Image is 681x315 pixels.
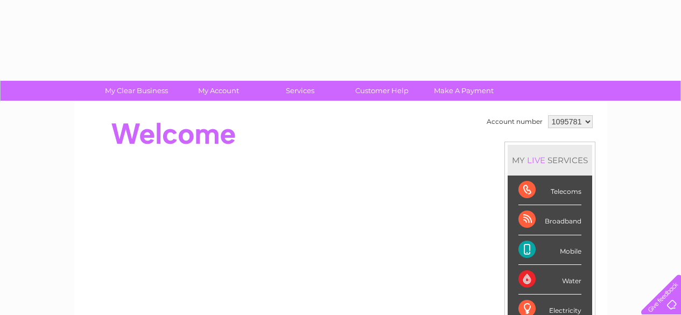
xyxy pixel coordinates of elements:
[338,81,426,101] a: Customer Help
[256,81,345,101] a: Services
[518,265,581,295] div: Water
[419,81,508,101] a: Make A Payment
[174,81,263,101] a: My Account
[518,205,581,235] div: Broadband
[525,155,547,165] div: LIVE
[518,235,581,265] div: Mobile
[518,176,581,205] div: Telecoms
[92,81,181,101] a: My Clear Business
[484,113,545,131] td: Account number
[508,145,592,176] div: MY SERVICES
